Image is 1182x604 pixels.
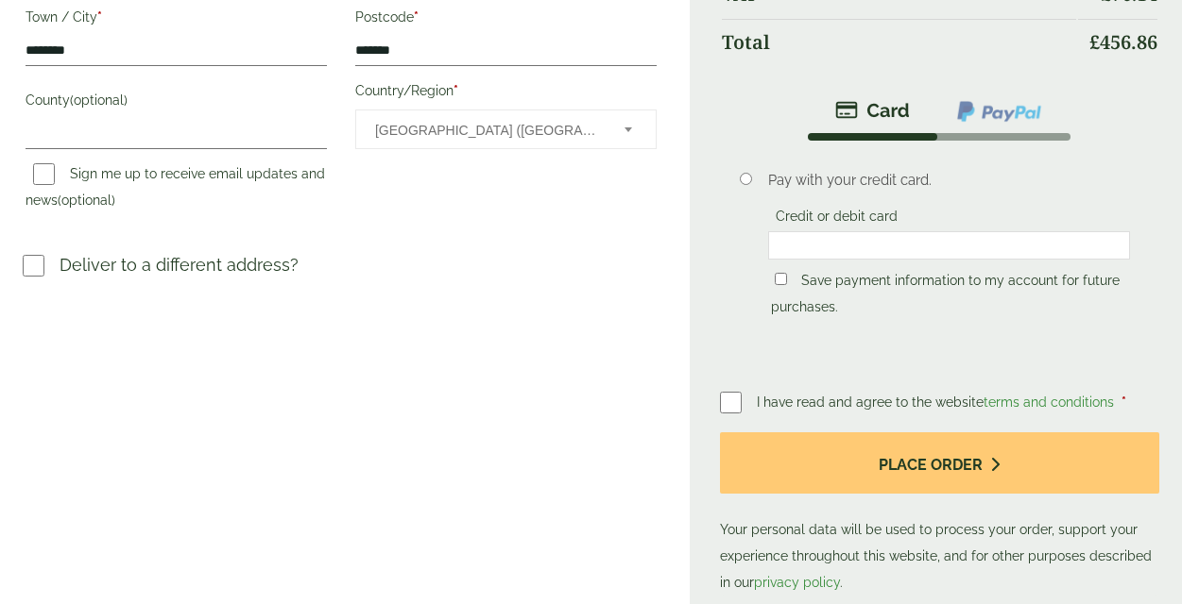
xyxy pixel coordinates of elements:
img: ppcp-gateway.png [955,99,1043,124]
abbr: required [97,9,102,25]
button: Place order [720,432,1159,494]
label: Credit or debit card [768,209,905,229]
abbr: required [414,9,419,25]
p: Pay with your credit card. [768,170,1130,191]
iframe: Secure card payment input frame [774,237,1124,254]
bdi: 456.86 [1089,29,1157,55]
span: (optional) [70,92,128,108]
label: Postcode [355,4,657,36]
input: Sign me up to receive email updates and news(optional) [33,163,55,185]
label: Town / City [26,4,327,36]
p: Deliver to a different address? [60,252,299,277]
label: Save payment information to my account for future purchases. [771,273,1120,320]
img: stripe.png [835,99,910,122]
span: Country/Region [355,109,657,149]
span: (optional) [58,193,115,208]
p: Your personal data will be used to process your order, support your experience throughout this we... [720,432,1159,596]
span: United Kingdom (UK) [375,110,599,150]
abbr: required [1122,394,1126,410]
th: Total [722,19,1076,65]
a: terms and conditions [984,394,1114,410]
a: privacy policy [754,575,840,590]
label: County [26,87,327,119]
label: Sign me up to receive email updates and news [26,166,325,213]
span: £ [1089,29,1100,55]
label: Country/Region [355,77,657,109]
span: I have read and agree to the website [757,394,1118,410]
abbr: required [454,83,458,98]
